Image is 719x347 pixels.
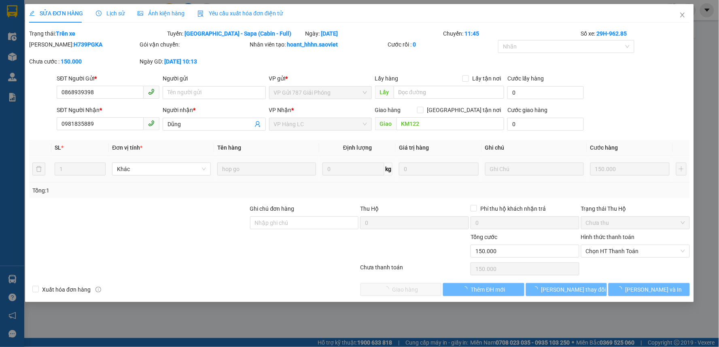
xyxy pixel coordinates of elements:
[96,10,125,17] span: Lịch sử
[526,283,607,296] button: [PERSON_NAME] thay đổi
[255,121,261,127] span: user-add
[29,10,83,17] span: SỬA ĐƠN HÀNG
[250,216,359,229] input: Ghi chú đơn hàng
[617,286,626,292] span: loading
[148,89,155,95] span: phone
[55,144,61,151] span: SL
[39,285,94,294] span: Xuất hóa đơn hàng
[397,117,505,130] input: Dọc đường
[185,30,291,37] b: [GEOGRAPHIC_DATA] - Sapa (Cabin - Full)
[274,118,367,130] span: VP Hàng LC
[321,30,338,37] b: [DATE]
[57,74,159,83] div: SĐT Người Gửi
[609,283,690,296] button: [PERSON_NAME] và In
[95,287,101,292] span: info-circle
[343,144,372,151] span: Định lượng
[287,41,338,48] b: hoant_hhhn.saoviet
[384,163,392,176] span: kg
[32,163,45,176] button: delete
[112,144,142,151] span: Đơn vị tính
[197,10,283,17] span: Yêu cầu xuất hóa đơn điện tử
[471,285,505,294] span: Thêm ĐH mới
[217,144,241,151] span: Tên hàng
[217,163,316,176] input: VD: Bàn, Ghế
[140,40,248,49] div: Gói vận chuyển:
[394,86,505,99] input: Dọc đường
[469,74,504,83] span: Lấy tận nơi
[477,204,549,213] span: Phí thu hộ khách nhận trả
[375,86,394,99] span: Lấy
[424,106,504,114] span: [GEOGRAPHIC_DATA] tận nơi
[586,217,685,229] span: Chưa thu
[57,106,159,114] div: SĐT Người Nhận
[138,10,185,17] span: Ảnh kiện hàng
[250,40,386,49] div: Nhân viên tạo:
[464,30,479,37] b: 11:45
[359,263,470,277] div: Chưa thanh toán
[361,283,442,296] button: Giao hàng
[626,285,682,294] span: [PERSON_NAME] và In
[532,286,541,292] span: loading
[163,74,265,83] div: Người gửi
[96,11,102,16] span: clock-circle
[61,58,82,65] b: 150.000
[28,29,166,38] div: Trạng thái:
[56,30,75,37] b: Trên xe
[580,29,691,38] div: Số xe:
[590,163,670,176] input: 0
[140,57,248,66] div: Ngày GD:
[375,75,399,82] span: Lấy hàng
[274,87,367,99] span: VP Gửi 787 Giải Phóng
[375,107,401,113] span: Giao hàng
[197,11,204,17] img: icon
[482,140,587,156] th: Ghi chú
[138,11,143,16] span: picture
[507,107,547,113] label: Cước giao hàng
[29,57,138,66] div: Chưa cước :
[29,40,138,49] div: [PERSON_NAME]:
[399,163,479,176] input: 0
[399,144,429,151] span: Giá trị hàng
[597,30,627,37] b: 29H-962.85
[581,204,690,213] div: Trạng thái Thu Hộ
[507,86,584,99] input: Cước lấy hàng
[32,186,278,195] div: Tổng: 1
[442,29,580,38] div: Chuyến:
[250,205,295,212] label: Ghi chú đơn hàng
[269,107,292,113] span: VP Nhận
[148,120,155,127] span: phone
[541,285,606,294] span: [PERSON_NAME] thay đổi
[443,283,524,296] button: Thêm ĐH mới
[74,41,102,48] b: H739PGKA
[679,12,686,18] span: close
[471,234,497,240] span: Tổng cước
[360,205,379,212] span: Thu Hộ
[164,58,197,65] b: [DATE] 10:13
[590,144,618,151] span: Cước hàng
[671,4,694,27] button: Close
[375,117,397,130] span: Giao
[581,234,635,240] label: Hình thức thanh toán
[269,74,372,83] div: VP gửi
[676,163,686,176] button: plus
[166,29,304,38] div: Tuyến:
[586,245,685,257] span: Chọn HT Thanh Toán
[29,11,35,16] span: edit
[117,163,206,175] span: Khác
[413,41,416,48] b: 0
[462,286,471,292] span: loading
[163,106,265,114] div: Người nhận
[485,163,584,176] input: Ghi Chú
[507,118,584,131] input: Cước giao hàng
[507,75,544,82] label: Cước lấy hàng
[388,40,497,49] div: Cước rồi :
[304,29,442,38] div: Ngày:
